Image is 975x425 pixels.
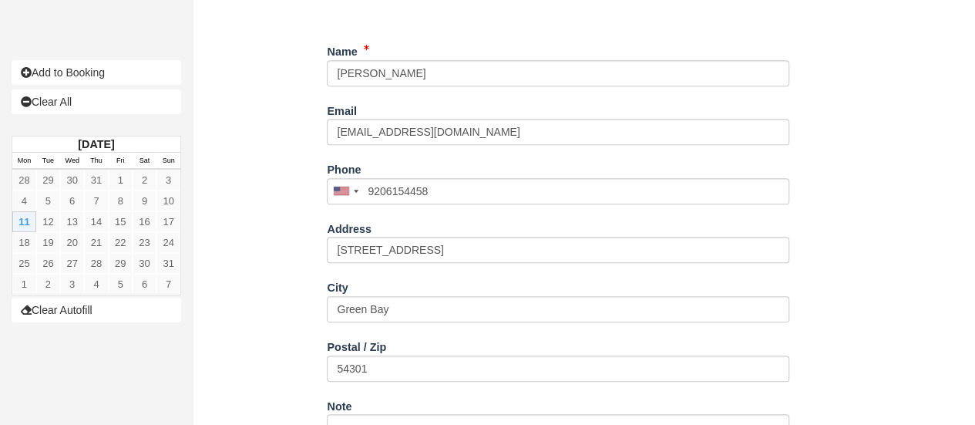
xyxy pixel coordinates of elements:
[133,253,156,274] a: 30
[156,274,180,295] a: 7
[156,170,180,191] a: 3
[36,153,60,170] th: Tue
[60,191,84,211] a: 6
[36,211,60,232] a: 12
[36,232,60,253] a: 19
[36,253,60,274] a: 26
[12,274,36,295] a: 1
[84,211,108,232] a: 14
[133,274,156,295] a: 6
[133,232,156,253] a: 23
[84,153,108,170] th: Thu
[109,274,133,295] a: 5
[133,153,156,170] th: Sat
[12,153,36,170] th: Mon
[109,253,133,274] a: 29
[327,98,356,120] label: Email
[78,138,114,150] strong: [DATE]
[109,232,133,253] a: 22
[12,211,36,232] a: 11
[60,153,84,170] th: Wed
[12,253,36,274] a: 25
[12,232,36,253] a: 18
[328,179,363,204] div: United States: +1
[109,191,133,211] a: 8
[12,89,181,114] a: Clear All
[109,153,133,170] th: Fri
[109,170,133,191] a: 1
[12,298,181,322] button: Clear Autofill
[327,216,372,238] label: Address
[327,275,348,296] label: City
[84,253,108,274] a: 28
[60,211,84,232] a: 13
[60,253,84,274] a: 27
[156,232,180,253] a: 24
[36,191,60,211] a: 5
[60,170,84,191] a: 30
[84,191,108,211] a: 7
[156,253,180,274] a: 31
[133,211,156,232] a: 16
[327,39,357,60] label: Name
[84,274,108,295] a: 4
[327,393,351,415] label: Note
[36,274,60,295] a: 2
[156,191,180,211] a: 10
[327,334,386,356] label: Postal / Zip
[156,211,180,232] a: 17
[109,211,133,232] a: 15
[133,191,156,211] a: 9
[12,60,181,85] a: Add to Booking
[327,157,361,178] label: Phone
[84,232,108,253] a: 21
[12,191,36,211] a: 4
[84,170,108,191] a: 31
[60,274,84,295] a: 3
[60,232,84,253] a: 20
[12,170,36,191] a: 28
[36,170,60,191] a: 29
[133,170,156,191] a: 2
[156,153,180,170] th: Sun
